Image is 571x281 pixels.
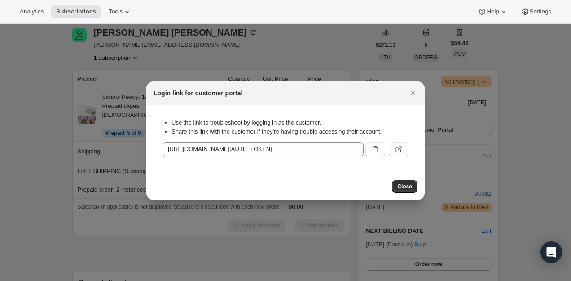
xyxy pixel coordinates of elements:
span: Subscriptions [56,8,96,15]
span: Analytics [20,8,44,15]
button: Close [407,87,419,99]
span: Tools [109,8,123,15]
button: Help [472,5,513,18]
span: Settings [530,8,551,15]
button: Close [392,180,417,193]
button: Tools [103,5,137,18]
span: Help [487,8,499,15]
li: Share this link with the customer if they’re having trouble accessing their account. [171,127,408,136]
div: Open Intercom Messenger [540,241,562,263]
button: Settings [515,5,557,18]
button: Subscriptions [51,5,101,18]
span: Close [397,183,412,190]
h2: Login link for customer portal [154,89,242,98]
button: Analytics [14,5,49,18]
li: Use the link to troubleshoot by logging in as the customer. [171,118,408,127]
